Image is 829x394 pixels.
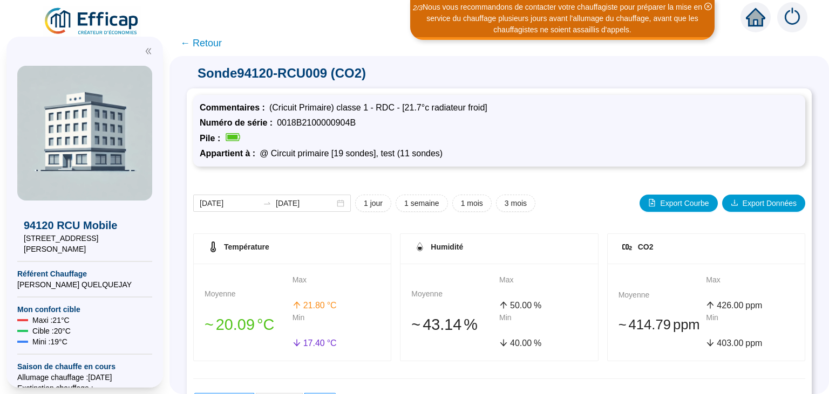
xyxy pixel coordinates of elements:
span: °C [327,337,337,350]
span: .40 [312,338,324,348]
img: alerts [777,2,807,32]
button: 3 mois [496,195,535,212]
div: Min [499,312,587,335]
button: 1 jour [355,195,391,212]
span: Référent Chauffage [17,268,152,279]
span: Mon confort cible [17,304,152,315]
span: 50 [510,301,520,310]
span: download [731,199,738,206]
span: .00 [731,338,743,348]
img: efficap energie logo [43,6,141,37]
button: Export Données [722,195,805,212]
span: swap-right [263,199,271,208]
span: .14 [440,316,461,333]
span: .00 [520,301,532,310]
div: Moyenne [411,288,499,311]
span: ppm [745,299,762,312]
div: Max [293,274,380,297]
span: Appartient à : [200,149,260,158]
span: .00 [731,301,743,310]
span: ppm [673,314,700,335]
span: 1 mois [461,198,483,209]
input: Date de début [200,198,259,209]
span: arrow-down [706,338,715,347]
button: Export Courbe [640,195,717,212]
span: Sonde 94120-RCU009 (CO2) [187,65,812,82]
span: to [263,199,271,208]
span: Humidité [431,243,463,251]
span: arrow-up [499,301,508,309]
span: arrow-up [293,301,301,309]
span: % [534,299,541,312]
span: 94120 RCU Mobile [24,218,146,233]
div: Max [499,274,587,297]
span: Exctinction chauffage : -- [17,383,152,393]
div: Max [706,274,794,297]
span: file-image [648,199,656,206]
span: .09 [233,316,255,333]
span: 󠁾~ [205,313,214,336]
div: Nous vous recommandons de contacter votre chauffagiste pour préparer la mise en service du chauff... [412,2,713,36]
span: 40 [510,338,520,348]
div: Moyenne [619,289,706,312]
span: °C [327,299,337,312]
span: 21 [303,301,313,310]
button: 1 semaine [396,195,448,212]
span: Mini : 19 °C [32,336,67,347]
span: Export Courbe [660,198,709,209]
span: arrow-up [706,301,715,309]
span: .80 [312,301,324,310]
span: Allumage chauffage : [DATE] [17,372,152,383]
span: home [746,8,765,27]
span: (Cricuit Primaire) classe 1 - RDC - [21.7°c radiateur froid] [269,103,487,112]
span: 󠁾~ [411,313,420,336]
div: Min [706,312,794,335]
span: 426 [717,301,731,310]
span: 1 semaine [404,198,439,209]
span: .79 [651,317,671,332]
span: 20 [216,316,233,333]
span: % [464,313,478,336]
span: Saison de chauffe en cours [17,361,152,372]
div: Moyenne [205,288,293,311]
span: 1 jour [364,198,383,209]
span: 0018B2100000904B [277,118,356,127]
span: Numéro de série : [200,118,277,127]
span: Cible : 20 °C [32,326,71,336]
span: Température [224,243,269,251]
span: 3 mois [505,198,527,209]
div: Min [293,312,380,335]
span: @ Circuit primaire [19 sondes], test (11 sondes) [260,149,443,158]
i: 2 / 3 [413,4,423,12]
span: ← Retour [180,36,222,51]
span: arrow-down [499,338,508,347]
span: ppm [745,337,762,350]
span: 󠁾~ [619,314,627,335]
span: 414 [629,317,652,332]
span: Pile : [200,134,225,143]
span: .00 [520,338,532,348]
span: Commentaires : [200,103,269,112]
span: close-circle [704,3,712,10]
button: 1 mois [452,195,492,212]
input: Date de fin [276,198,335,209]
span: % [534,337,541,350]
span: arrow-down [293,338,301,347]
span: Maxi : 21 °C [32,315,70,326]
span: CO2 [638,243,654,251]
span: 17 [303,338,313,348]
span: 43 [423,316,440,333]
span: double-left [145,47,152,55]
span: [STREET_ADDRESS][PERSON_NAME] [24,233,146,254]
span: 403 [717,338,731,348]
span: [PERSON_NAME] QUELQUEJAY [17,279,152,290]
span: °C [257,313,274,336]
span: Export Données [743,198,797,209]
